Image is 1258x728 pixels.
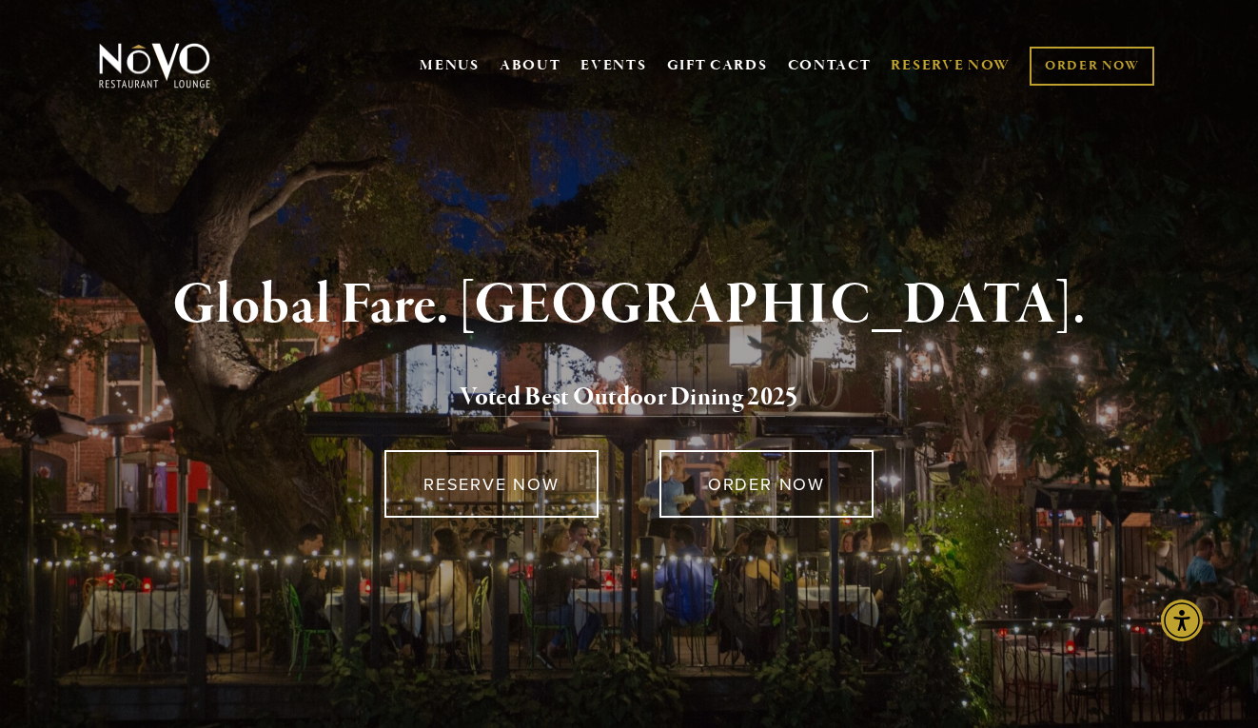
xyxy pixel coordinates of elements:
[788,48,872,84] a: CONTACT
[420,56,480,75] a: MENUS
[128,378,1131,418] h2: 5
[95,42,214,89] img: Novo Restaurant &amp; Lounge
[1161,600,1203,641] div: Accessibility Menu
[580,56,646,75] a: EVENTS
[500,56,561,75] a: ABOUT
[659,450,874,518] a: ORDER NOW
[891,48,1011,84] a: RESERVE NOW
[460,381,785,417] a: Voted Best Outdoor Dining 202
[1030,47,1154,86] a: ORDER NOW
[384,450,599,518] a: RESERVE NOW
[172,269,1085,342] strong: Global Fare. [GEOGRAPHIC_DATA].
[667,48,768,84] a: GIFT CARDS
